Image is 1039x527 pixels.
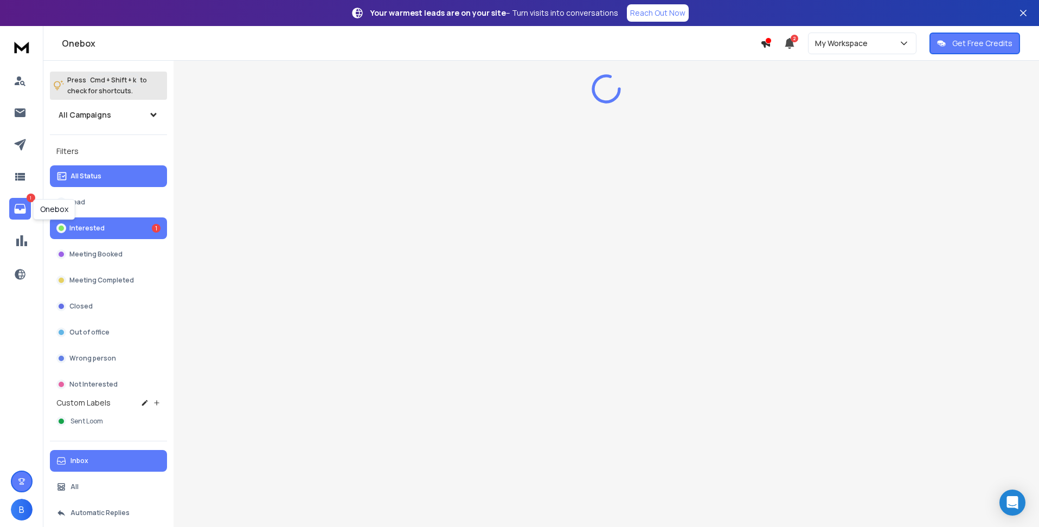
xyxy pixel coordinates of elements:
[50,410,167,432] button: Sent Loom
[50,269,167,291] button: Meeting Completed
[56,397,111,408] h3: Custom Labels
[50,191,167,213] button: Lead
[27,194,35,202] p: 1
[791,35,798,42] span: 2
[50,165,167,187] button: All Status
[370,8,618,18] p: – Turn visits into conversations
[630,8,685,18] p: Reach Out Now
[50,450,167,472] button: Inbox
[69,276,134,285] p: Meeting Completed
[70,509,130,517] p: Automatic Replies
[50,476,167,498] button: All
[50,502,167,524] button: Automatic Replies
[70,172,101,181] p: All Status
[50,104,167,126] button: All Campaigns
[50,374,167,395] button: Not Interested
[50,243,167,265] button: Meeting Booked
[67,75,147,97] p: Press to check for shortcuts.
[952,38,1012,49] p: Get Free Credits
[88,74,138,86] span: Cmd + Shift + k
[627,4,689,22] a: Reach Out Now
[11,37,33,57] img: logo
[50,348,167,369] button: Wrong person
[69,302,93,311] p: Closed
[50,144,167,159] h3: Filters
[33,199,75,220] div: Onebox
[69,380,118,389] p: Not Interested
[69,328,110,337] p: Out of office
[59,110,111,120] h1: All Campaigns
[50,217,167,239] button: Interested1
[70,417,103,426] span: Sent Loom
[999,490,1025,516] div: Open Intercom Messenger
[69,198,85,207] p: Lead
[50,322,167,343] button: Out of office
[815,38,872,49] p: My Workspace
[11,499,33,520] button: B
[62,37,760,50] h1: Onebox
[9,198,31,220] a: 1
[70,457,88,465] p: Inbox
[152,224,161,233] div: 1
[50,295,167,317] button: Closed
[929,33,1020,54] button: Get Free Credits
[69,354,116,363] p: Wrong person
[70,483,79,491] p: All
[69,224,105,233] p: Interested
[69,250,123,259] p: Meeting Booked
[370,8,506,18] strong: Your warmest leads are on your site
